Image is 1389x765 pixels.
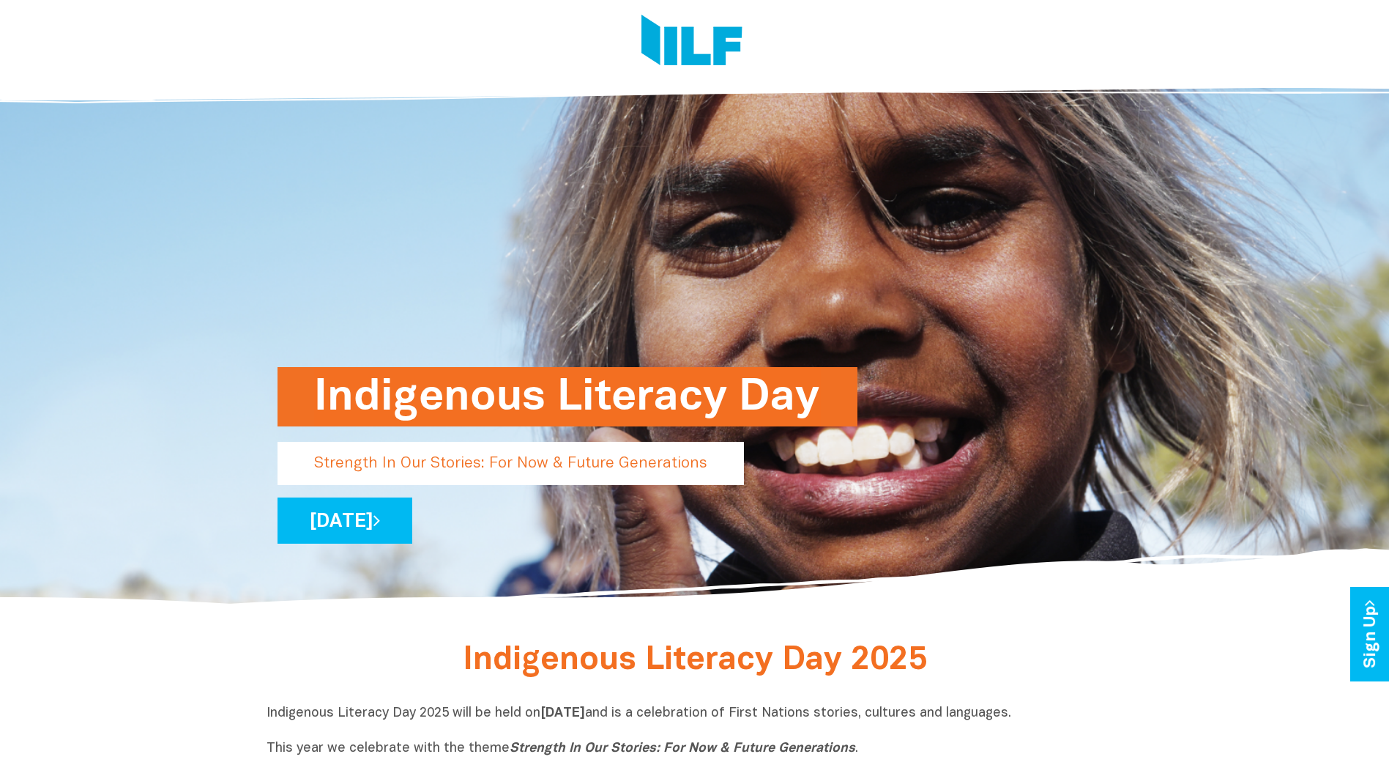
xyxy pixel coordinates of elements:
p: Strength In Our Stories: For Now & Future Generations [278,442,744,485]
img: Logo [641,15,742,70]
span: Indigenous Literacy Day 2025 [463,646,927,676]
h1: Indigenous Literacy Day [314,367,821,426]
a: [DATE] [278,498,412,544]
b: [DATE] [540,707,585,720]
i: Strength In Our Stories: For Now & Future Generations [510,742,855,755]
